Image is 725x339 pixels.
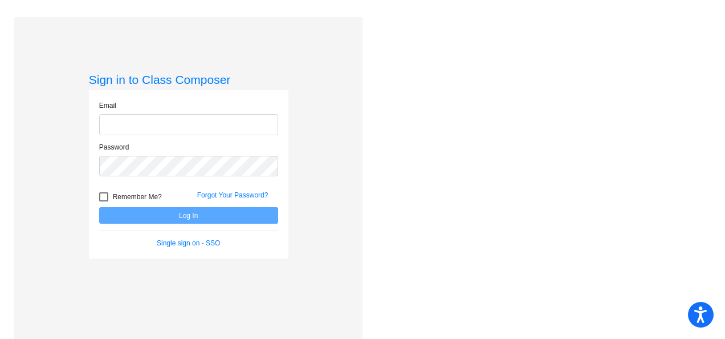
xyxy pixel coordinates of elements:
a: Forgot Your Password? [197,191,268,199]
h3: Sign in to Class Composer [89,72,288,87]
button: Log In [99,207,278,224]
span: Remember Me? [113,190,162,204]
a: Single sign on - SSO [157,239,220,247]
label: Email [99,100,116,111]
label: Password [99,142,129,152]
